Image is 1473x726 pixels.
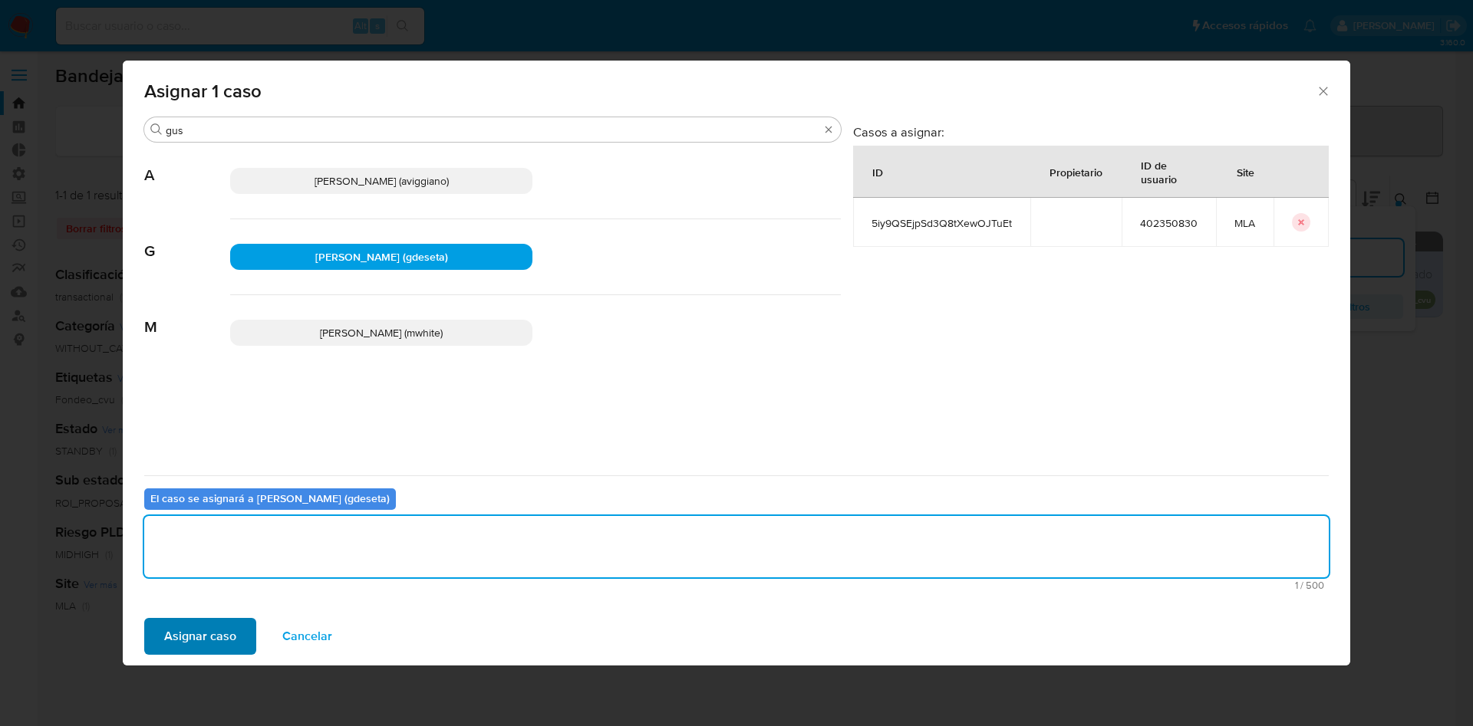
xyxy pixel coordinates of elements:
button: Asignar caso [144,618,256,655]
button: Cerrar ventana [1316,84,1330,97]
button: Cancelar [262,618,352,655]
span: A [144,143,230,185]
h3: Casos a asignar: [853,124,1329,140]
span: 402350830 [1140,216,1198,230]
span: 5iy9QSEjpSd3Q8tXewOJTuEt [872,216,1012,230]
div: ID de usuario [1122,146,1215,197]
b: El caso se asignará a [PERSON_NAME] (gdeseta) [150,491,390,506]
span: Asignar caso [164,619,236,653]
input: Buscar analista [166,123,819,137]
div: Propietario [1031,153,1121,190]
span: M [144,295,230,337]
span: [PERSON_NAME] (aviggiano) [315,173,449,189]
span: Cancelar [282,619,332,653]
div: assign-modal [123,61,1350,665]
span: G [144,219,230,261]
span: Asignar 1 caso [144,82,1316,100]
div: [PERSON_NAME] (mwhite) [230,320,532,346]
button: icon-button [1292,213,1310,232]
span: [PERSON_NAME] (gdeseta) [315,249,448,264]
span: [PERSON_NAME] (mwhite) [320,325,443,340]
div: [PERSON_NAME] (gdeseta) [230,244,532,270]
button: Borrar [822,123,835,136]
div: [PERSON_NAME] (aviggiano) [230,168,532,194]
button: Buscar [150,123,163,136]
div: Site [1218,153,1273,190]
span: Máximo 500 caracteres [149,580,1324,590]
div: ID [854,153,901,190]
span: MLA [1234,216,1255,230]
